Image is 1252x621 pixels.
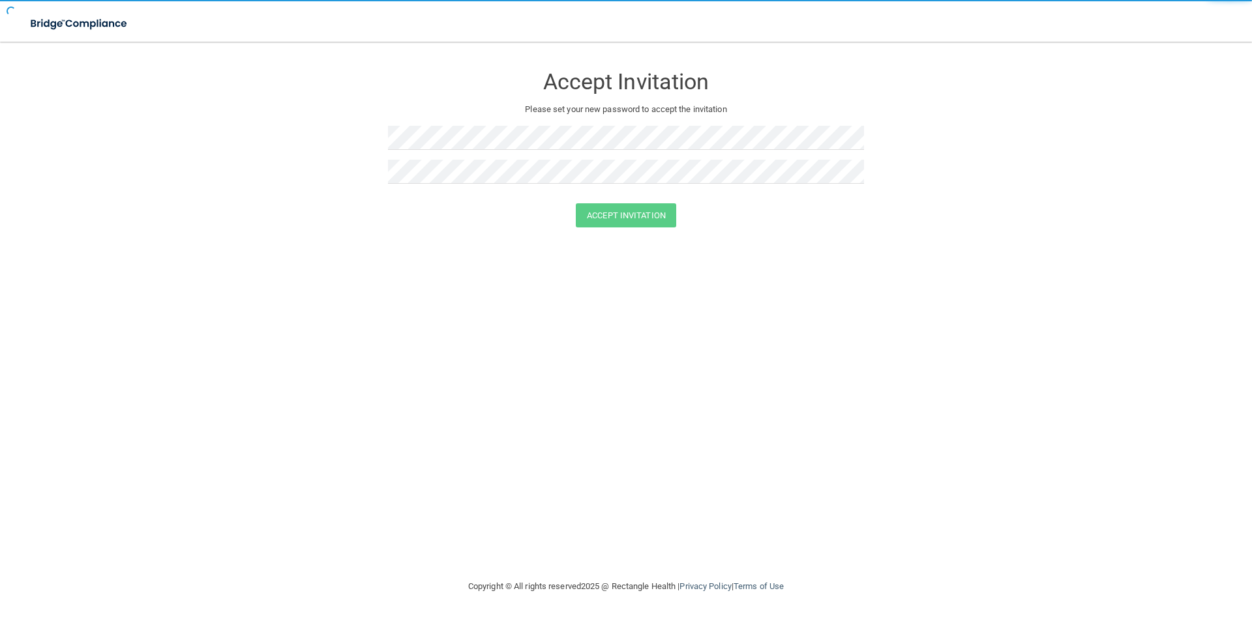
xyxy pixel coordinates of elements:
img: bridge_compliance_login_screen.278c3ca4.svg [20,10,140,37]
h3: Accept Invitation [388,70,864,94]
div: Copyright © All rights reserved 2025 @ Rectangle Health | | [388,566,864,607]
button: Accept Invitation [576,203,676,227]
a: Terms of Use [734,581,784,591]
p: Please set your new password to accept the invitation [398,102,854,117]
a: Privacy Policy [679,581,731,591]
